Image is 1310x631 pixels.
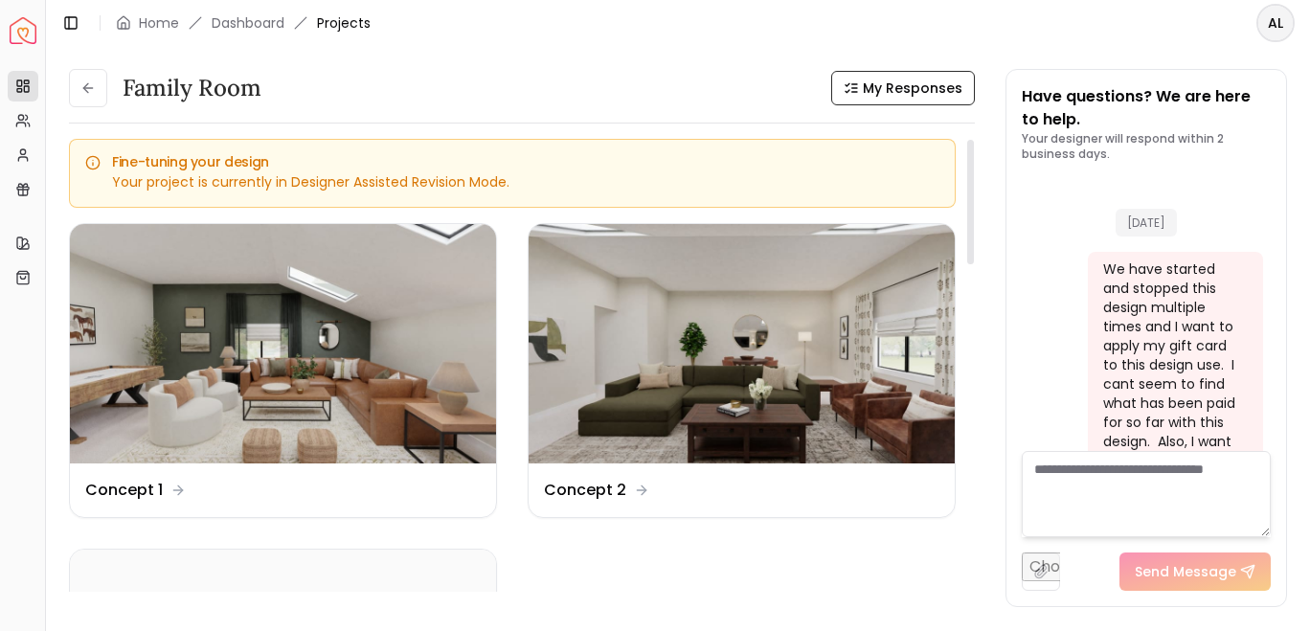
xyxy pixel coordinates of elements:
[1103,259,1244,585] div: We have started and stopped this design multiple times and I want to apply my gift card to this d...
[10,17,36,44] a: Spacejoy
[544,479,626,502] dd: Concept 2
[1022,85,1271,131] p: Have questions? We are here to help.
[1116,209,1177,237] span: [DATE]
[123,73,261,103] h3: Family Room
[85,172,939,192] div: Your project is currently in Designer Assisted Revision Mode.
[139,13,179,33] a: Home
[863,79,962,98] span: My Responses
[528,223,956,518] a: Concept 2Concept 2
[317,13,371,33] span: Projects
[529,224,955,463] img: Concept 2
[10,17,36,44] img: Spacejoy Logo
[85,155,939,169] h5: Fine-tuning your design
[70,224,496,463] img: Concept 1
[1022,131,1271,162] p: Your designer will respond within 2 business days.
[116,13,371,33] nav: breadcrumb
[831,71,975,105] button: My Responses
[1256,4,1295,42] button: AL
[85,479,163,502] dd: Concept 1
[212,13,284,33] a: Dashboard
[1258,6,1293,40] span: AL
[69,223,497,518] a: Concept 1Concept 1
